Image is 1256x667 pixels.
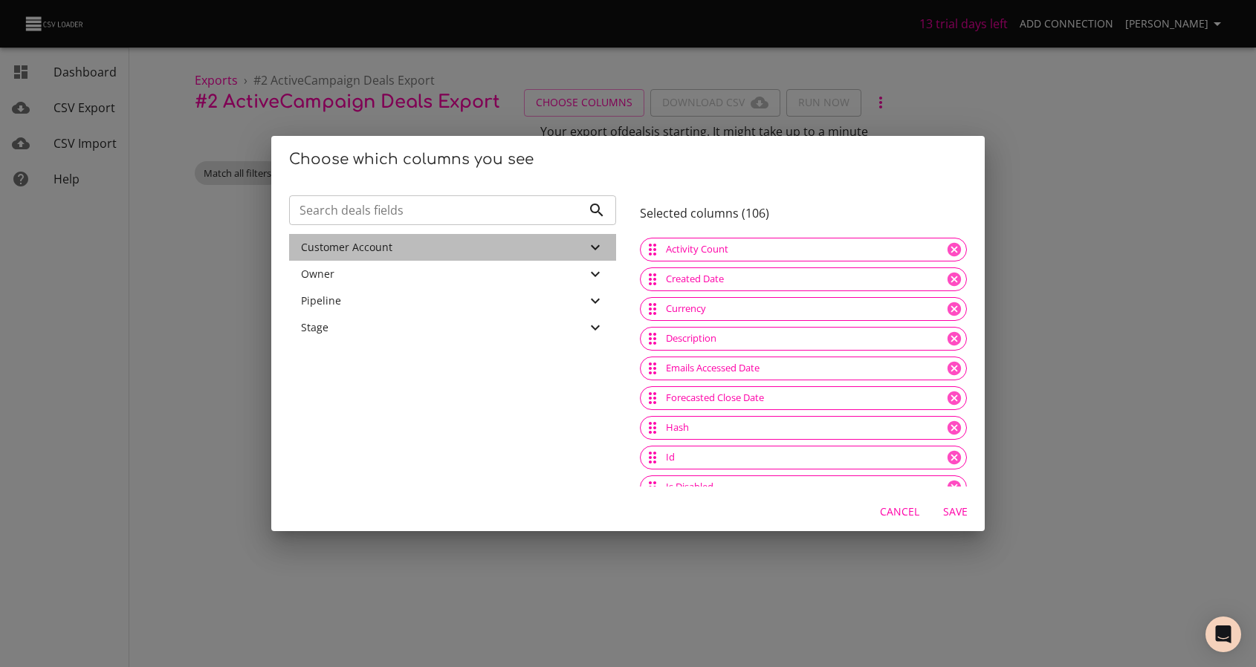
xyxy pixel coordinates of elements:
[657,302,715,316] span: Currency
[657,420,698,435] span: Hash
[289,234,616,261] div: Customer Account
[640,267,967,291] div: Created Date
[301,240,392,254] span: Customer Account
[640,416,967,440] div: Hash
[874,498,925,526] button: Cancel
[657,331,725,345] span: Description
[301,267,334,281] span: Owner
[931,498,979,526] button: Save
[640,357,967,380] div: Emails Accessed Date
[657,272,733,286] span: Created Date
[880,503,919,521] span: Cancel
[937,503,973,521] span: Save
[640,206,967,221] h6: Selected columns ( 106 )
[640,475,967,499] div: Is Disabled
[640,297,967,321] div: Currency
[301,293,341,308] span: Pipeline
[657,361,768,375] span: Emails Accessed Date
[640,327,967,351] div: Description
[289,261,616,287] div: Owner
[657,480,722,494] span: Is Disabled
[1205,616,1241,652] div: Open Intercom Messenger
[640,386,967,410] div: Forecasted Close Date
[640,238,967,261] div: Activity Count
[657,391,773,405] span: Forecasted Close Date
[289,287,616,314] div: Pipeline
[301,320,328,334] span: Stage
[289,148,967,172] h2: Choose which columns you see
[640,446,967,469] div: Id
[289,314,616,341] div: Stage
[657,242,737,256] span: Activity Count
[657,450,684,464] span: Id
